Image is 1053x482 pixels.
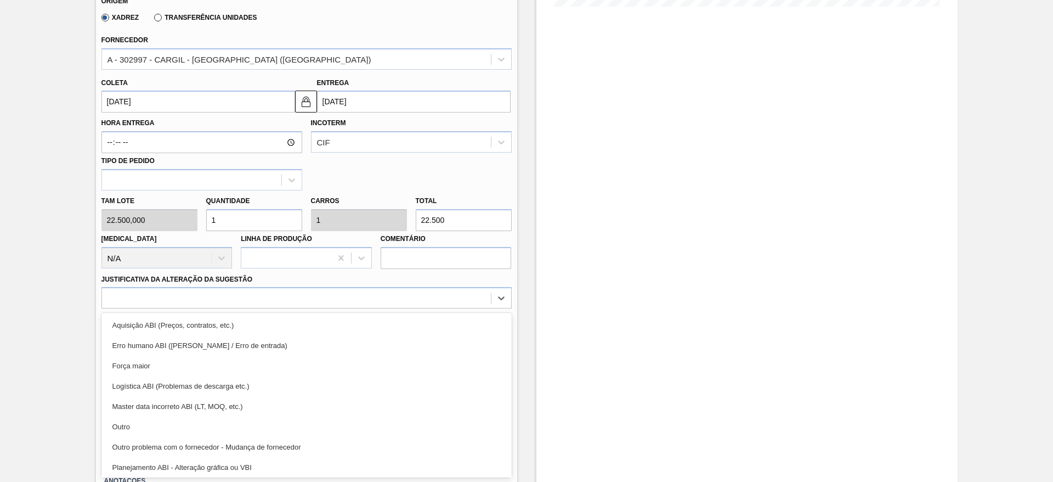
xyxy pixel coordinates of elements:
[101,14,139,21] label: Xadrez
[101,91,295,113] input: dd/mm/yyyy
[101,356,512,376] div: Força maior
[295,91,317,113] button: locked
[101,157,155,165] label: Tipo de pedido
[101,396,512,417] div: Master data incorreto ABI (LT, MOQ, etc.)
[317,79,349,87] label: Entrega
[101,36,148,44] label: Fornecedor
[101,457,512,478] div: Planejamento ABI - Alteração gráfica ou VBI
[101,315,512,335] div: Aquisição ABI (Preços, contratos, etc.)
[101,376,512,396] div: Logística ABI (Problemas de descarga etc.)
[101,115,302,131] label: Hora Entrega
[317,138,330,147] div: CIF
[416,197,437,205] label: Total
[317,91,511,113] input: dd/mm/yyyy
[101,335,512,356] div: Erro humano ABI ([PERSON_NAME] / Erro de entrada)
[101,276,253,283] label: Justificativa da Alteração da Sugestão
[381,231,512,247] label: Comentário
[101,235,157,243] label: [MEDICAL_DATA]
[101,193,197,209] label: Tam lote
[101,311,512,327] label: Observações
[101,79,128,87] label: Coleta
[101,437,512,457] div: Outro problema com o fornecedor - Mudança de fornecedor
[299,95,313,108] img: locked
[154,14,257,21] label: Transferência Unidades
[311,197,339,205] label: Carros
[107,54,371,64] div: A - 302997 - CARGIL - [GEOGRAPHIC_DATA] ([GEOGRAPHIC_DATA])
[206,197,250,205] label: Quantidade
[241,235,312,243] label: Linha de Produção
[311,119,346,127] label: Incoterm
[101,417,512,437] div: Outro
